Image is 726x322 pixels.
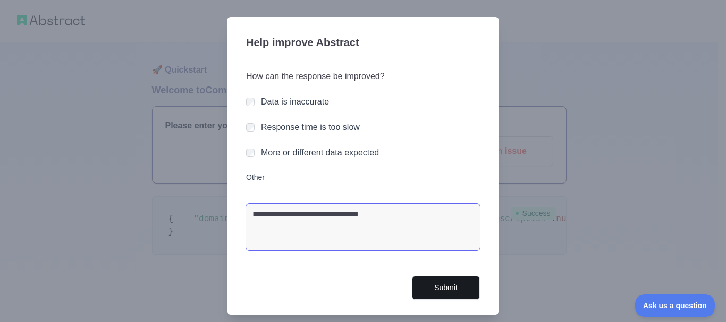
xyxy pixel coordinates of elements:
[635,294,715,317] iframe: Toggle Customer Support
[261,123,360,132] label: Response time is too slow
[246,70,480,83] h3: How can the response be improved?
[246,30,480,57] h3: Help improve Abstract
[246,172,480,182] label: Other
[261,97,329,106] label: Data is inaccurate
[412,276,480,300] button: Submit
[261,148,379,157] label: More or different data expected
